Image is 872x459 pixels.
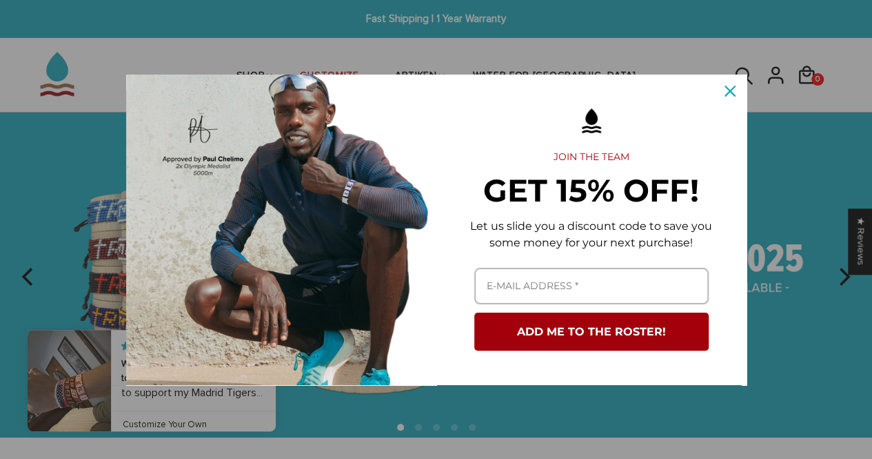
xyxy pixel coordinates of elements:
h2: JOIN THE TEAM [458,151,724,164]
input: Email field [474,268,709,304]
button: ADD ME TO THE ROSTER! [474,313,709,351]
p: Let us slide you a discount code to save you some money for your next purchase! [458,218,724,251]
button: Close [713,75,747,108]
svg: close icon [724,86,736,97]
strong: GET 15% OFF! [483,171,699,209]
